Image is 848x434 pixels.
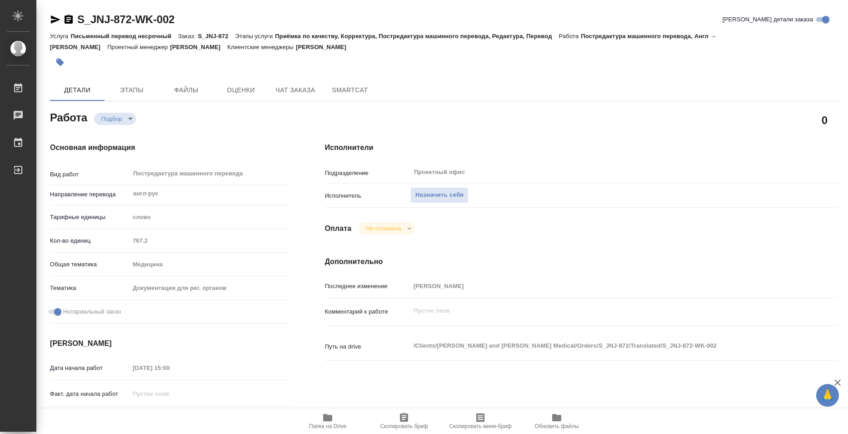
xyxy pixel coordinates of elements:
button: Скопировать ссылку для ЯМессенджера [50,14,61,25]
button: 🙏 [816,384,839,407]
button: Скопировать мини-бриф [442,409,519,434]
span: Этапы [110,85,154,96]
p: Подразделение [325,169,410,178]
a: S_JNJ-872-WK-002 [77,13,175,25]
span: Скопировать мини-бриф [449,423,511,429]
p: Последнее изменение [325,282,410,291]
h4: Дополнительно [325,256,838,267]
button: Добавить тэг [50,52,70,72]
div: Документация для рег. органов [130,280,289,296]
span: [PERSON_NAME] детали заказа [723,15,813,24]
p: [PERSON_NAME] [296,44,353,50]
span: Нотариальный заказ [63,307,121,316]
p: Общая тематика [50,260,130,269]
span: Чат заказа [274,85,317,96]
p: Тематика [50,284,130,293]
p: Этапы услуги [235,33,275,40]
p: Комментарий к работе [325,307,410,316]
button: Подбор [99,115,125,123]
button: Скопировать ссылку [63,14,74,25]
span: Файлы [165,85,208,96]
p: Кол-во единиц [50,236,130,245]
button: Скопировать бриф [366,409,442,434]
input: Пустое поле [130,361,209,374]
p: Путь на drive [325,342,410,351]
p: Тарифные единицы [50,213,130,222]
div: Подбор [94,113,136,125]
h4: Оплата [325,223,352,234]
span: Детали [55,85,99,96]
textarea: /Clients/[PERSON_NAME] and [PERSON_NAME] Medical/Orders/S_JNJ-872/Translated/S_JNJ-872-WK-002 [410,338,795,354]
p: Факт. дата начала работ [50,389,130,399]
h2: Работа [50,109,87,125]
p: Дата начала работ [50,364,130,373]
button: Папка на Drive [289,409,366,434]
p: S_JNJ-872 [198,33,235,40]
h2: 0 [822,112,828,128]
input: Пустое поле [130,234,289,247]
h4: Основная информация [50,142,289,153]
span: Обновить файлы [535,423,579,429]
span: 🙏 [820,386,835,405]
span: Назначить себя [415,190,464,200]
p: Проектный менеджер [107,44,170,50]
p: Приёмка по качеству, Корректура, Постредактура машинного перевода, Редактура, Перевод [275,33,559,40]
p: Письменный перевод несрочный [70,33,178,40]
div: Подбор [359,222,414,234]
p: Заказ: [178,33,198,40]
p: Вид работ [50,170,130,179]
button: Назначить себя [410,187,469,203]
button: Обновить файлы [519,409,595,434]
h4: [PERSON_NAME] [50,338,289,349]
p: Исполнитель [325,191,410,200]
span: Скопировать бриф [380,423,428,429]
div: Медицина [130,257,289,272]
p: Клиентские менеджеры [227,44,296,50]
div: слово [130,210,289,225]
p: Услуга [50,33,70,40]
p: Работа [559,33,581,40]
input: Пустое поле [410,279,795,293]
button: Не оплачена [363,224,404,232]
span: Оценки [219,85,263,96]
p: [PERSON_NAME] [170,44,227,50]
span: Папка на Drive [309,423,346,429]
h4: Исполнители [325,142,838,153]
span: SmartCat [328,85,372,96]
p: Направление перевода [50,190,130,199]
input: Пустое поле [130,387,209,400]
